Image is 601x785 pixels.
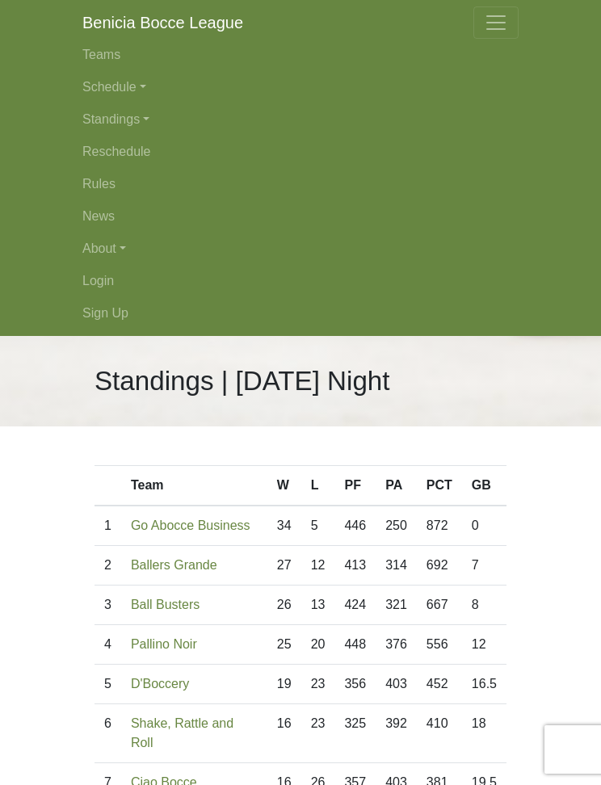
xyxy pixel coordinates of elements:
[462,704,506,763] td: 18
[462,586,506,625] td: 8
[376,625,417,665] td: 376
[267,665,301,704] td: 19
[131,558,217,572] a: Ballers Grande
[417,546,462,586] td: 692
[376,665,417,704] td: 403
[462,625,506,665] td: 12
[417,704,462,763] td: 410
[417,625,462,665] td: 556
[301,506,335,546] td: 5
[95,506,121,546] td: 1
[334,704,376,763] td: 325
[121,466,267,506] th: Team
[334,665,376,704] td: 356
[334,546,376,586] td: 413
[301,546,335,586] td: 12
[334,625,376,665] td: 448
[301,665,335,704] td: 23
[82,6,243,39] a: Benicia Bocce League
[301,466,335,506] th: L
[267,506,301,546] td: 34
[95,546,121,586] td: 2
[267,466,301,506] th: W
[82,265,519,297] a: Login
[462,665,506,704] td: 16.5
[95,625,121,665] td: 4
[376,506,417,546] td: 250
[462,506,506,546] td: 0
[301,625,335,665] td: 20
[417,665,462,704] td: 452
[376,704,417,763] td: 392
[301,704,335,763] td: 23
[334,506,376,546] td: 446
[82,136,519,168] a: Reschedule
[301,586,335,625] td: 13
[95,665,121,704] td: 5
[267,625,301,665] td: 25
[417,466,462,506] th: PCT
[82,297,519,330] a: Sign Up
[376,586,417,625] td: 321
[82,103,519,136] a: Standings
[82,71,519,103] a: Schedule
[473,6,519,39] button: Toggle navigation
[131,598,200,611] a: Ball Busters
[82,39,519,71] a: Teams
[267,704,301,763] td: 16
[95,365,390,397] h1: Standings | [DATE] Night
[82,233,519,265] a: About
[334,586,376,625] td: 424
[131,677,189,691] a: D'Boccery
[131,637,197,651] a: Pallino Noir
[267,546,301,586] td: 27
[82,200,519,233] a: News
[131,518,250,532] a: Go Abocce Business
[95,586,121,625] td: 3
[462,546,506,586] td: 7
[417,506,462,546] td: 872
[334,466,376,506] th: PF
[417,586,462,625] td: 667
[376,546,417,586] td: 314
[95,704,121,763] td: 6
[131,716,233,749] a: Shake, Rattle and Roll
[376,466,417,506] th: PA
[267,586,301,625] td: 26
[82,168,519,200] a: Rules
[462,466,506,506] th: GB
